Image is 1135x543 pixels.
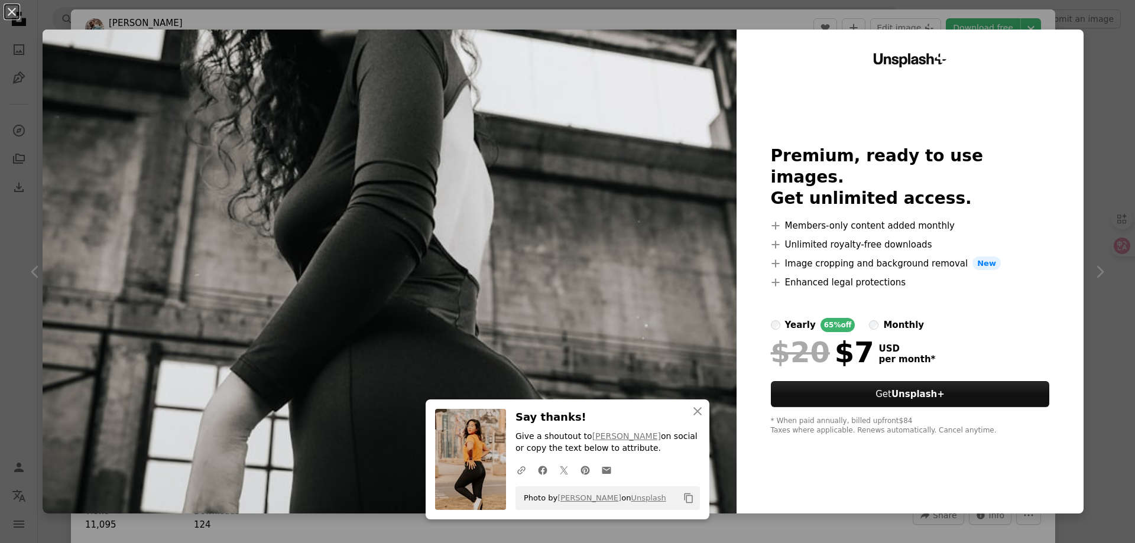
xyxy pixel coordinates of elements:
div: 65% off [821,318,855,332]
span: New [972,256,1001,271]
button: GetUnsplash+ [771,381,1050,407]
a: Share on Facebook [532,458,553,482]
li: Unlimited royalty-free downloads [771,238,1050,252]
img: logo_orange.svg [19,19,28,28]
span: Photo by on [518,489,666,508]
div: * When paid annually, billed upfront $84 Taxes where applicable. Renews automatically. Cancel any... [771,417,1050,435]
p: Give a shoutout to on social or copy the text below to attribute. [515,431,700,454]
button: Copy to clipboard [679,488,699,508]
a: [PERSON_NAME] [557,493,621,502]
div: 域名: [DOMAIN_NAME] [31,31,120,41]
img: tab_keywords_by_traffic_grey.svg [121,70,130,79]
div: 关键词（按流量） [134,71,194,79]
li: Members-only content added monthly [771,219,1050,233]
h3: Say thanks! [515,409,700,426]
img: tab_domain_overview_orange.svg [48,70,57,79]
img: website_grey.svg [19,31,28,41]
div: 域名概述 [61,71,91,79]
div: monthly [883,318,924,332]
li: Enhanced legal protections [771,275,1050,290]
div: $7 [771,337,874,368]
input: monthly [869,320,878,330]
strong: Unsplash+ [891,389,945,399]
a: [PERSON_NAME] [592,431,661,441]
a: Share over email [596,458,617,482]
li: Image cropping and background removal [771,256,1050,271]
span: $20 [771,337,830,368]
div: v 4.0.25 [33,19,58,28]
div: yearly [785,318,816,332]
span: per month * [879,354,936,365]
h2: Premium, ready to use images. Get unlimited access. [771,145,1050,209]
a: Unsplash [631,493,666,502]
a: Share on Pinterest [575,458,596,482]
span: USD [879,343,936,354]
a: Share on Twitter [553,458,575,482]
input: yearly65%off [771,320,780,330]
